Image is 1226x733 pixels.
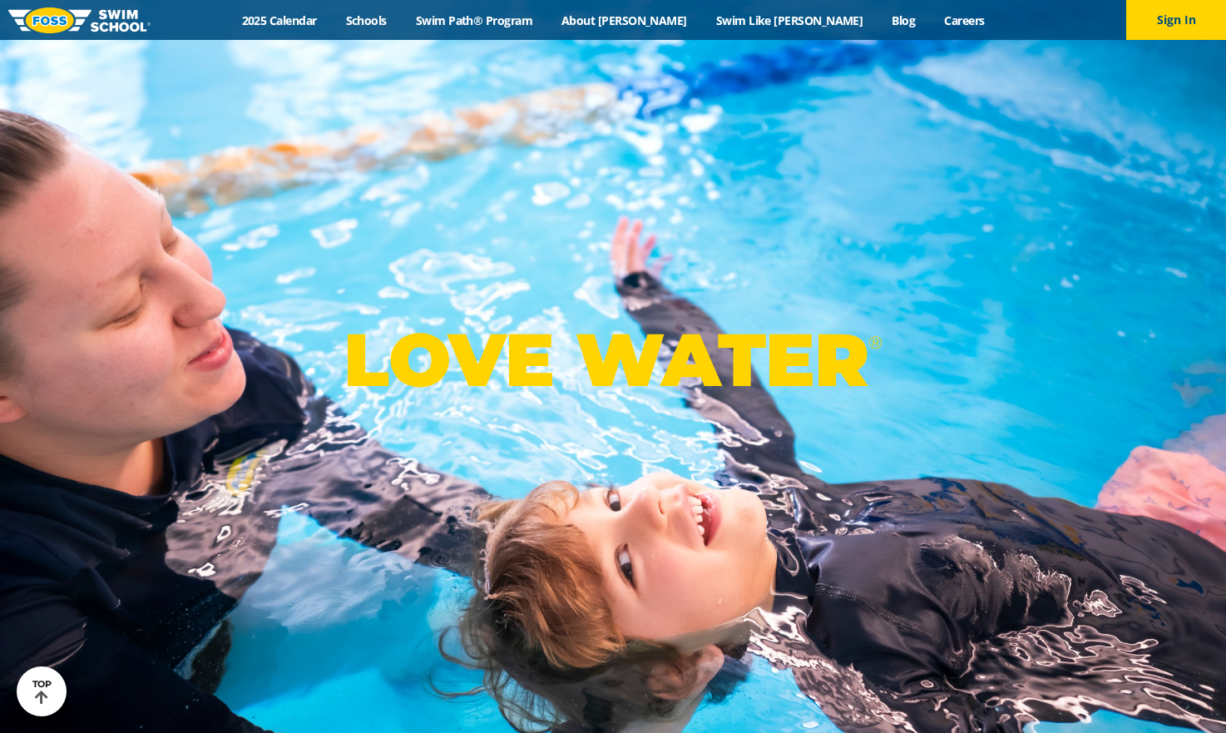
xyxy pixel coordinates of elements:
a: Swim Like [PERSON_NAME] [701,12,877,28]
a: 2025 Calendar [227,12,331,28]
a: Swim Path® Program [401,12,546,28]
a: About [PERSON_NAME] [547,12,702,28]
div: TOP [32,679,52,705]
a: Blog [877,12,930,28]
sup: ® [868,332,882,353]
a: Careers [930,12,999,28]
img: FOSS Swim School Logo [8,7,151,33]
p: LOVE WATER [344,315,882,404]
a: Schools [331,12,401,28]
